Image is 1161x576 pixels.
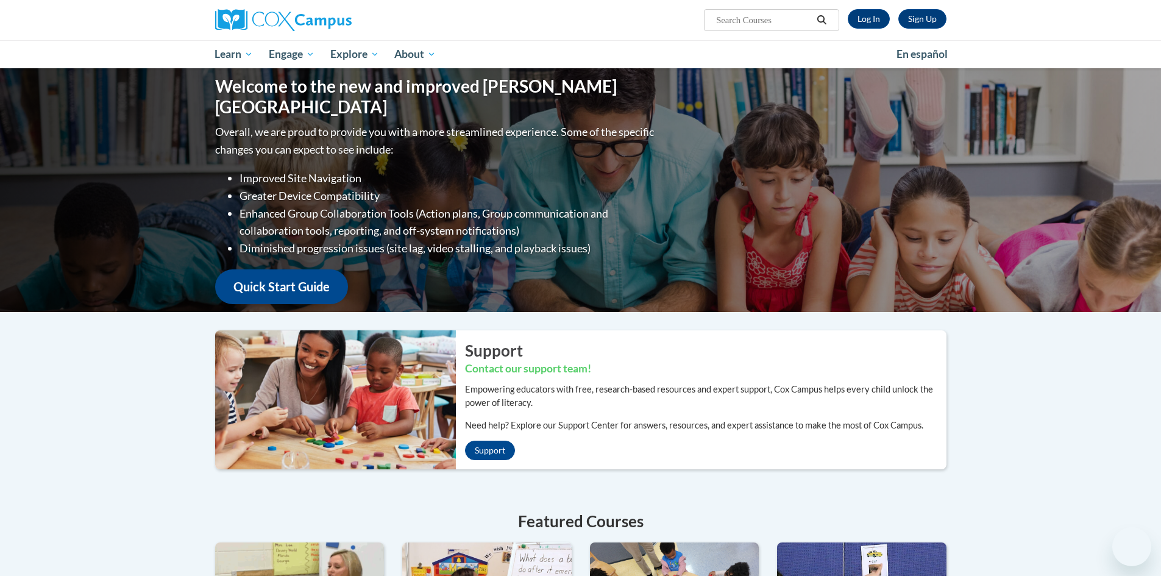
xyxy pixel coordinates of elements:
[261,40,322,68] a: Engage
[322,40,387,68] a: Explore
[215,9,352,31] img: Cox Campus
[215,123,657,158] p: Overall, we are proud to provide you with a more streamlined experience. Some of the specific cha...
[197,40,965,68] div: Main menu
[465,383,946,410] p: Empowering educators with free, research-based resources and expert support, Cox Campus helps eve...
[215,47,253,62] span: Learn
[1112,527,1151,566] iframe: Button to launch messaging window
[386,40,444,68] a: About
[215,510,946,533] h4: Featured Courses
[207,40,261,68] a: Learn
[330,47,379,62] span: Explore
[898,9,946,29] a: Register
[812,13,831,27] button: Search
[240,205,657,240] li: Enhanced Group Collaboration Tools (Action plans, Group communication and collaboration tools, re...
[240,169,657,187] li: Improved Site Navigation
[465,419,946,432] p: Need help? Explore our Support Center for answers, resources, and expert assistance to make the m...
[215,9,447,31] a: Cox Campus
[206,330,456,469] img: ...
[889,41,956,67] a: En español
[848,9,890,29] a: Log In
[896,48,948,60] span: En español
[240,187,657,205] li: Greater Device Compatibility
[215,269,348,304] a: Quick Start Guide
[715,13,812,27] input: Search Courses
[215,76,657,117] h1: Welcome to the new and improved [PERSON_NAME][GEOGRAPHIC_DATA]
[465,441,515,460] a: Support
[465,340,946,361] h2: Support
[394,47,436,62] span: About
[240,240,657,257] li: Diminished progression issues (site lag, video stalling, and playback issues)
[269,47,314,62] span: Engage
[465,361,946,377] h3: Contact our support team!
